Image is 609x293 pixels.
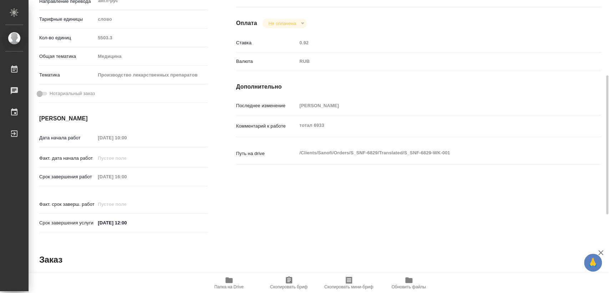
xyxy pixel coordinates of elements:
button: Скопировать бриф [259,273,319,293]
span: Нотариальный заказ [50,90,95,97]
p: Дата начала работ [39,134,95,141]
p: Кол-во единиц [39,34,95,41]
div: Не оплачена [263,19,306,28]
span: 🙏 [587,255,599,270]
textarea: тотал 6933 [297,119,570,131]
h2: Заказ [39,254,62,265]
button: 🙏 [584,254,602,272]
p: Срок завершения услуги [39,219,95,227]
h4: [PERSON_NAME] [39,114,208,123]
p: Путь на drive [236,150,297,157]
input: ✎ Введи что-нибудь [95,218,158,228]
button: Скопировать мини-бриф [319,273,379,293]
div: Медицина [95,50,207,63]
span: Скопировать мини-бриф [324,284,373,289]
p: Валюта [236,58,297,65]
input: Пустое поле [95,153,158,163]
p: Последнее изменение [236,102,297,109]
input: Пустое поле [95,133,158,143]
button: Не оплачена [266,20,298,26]
button: Обновить файлы [379,273,439,293]
input: Пустое поле [297,100,570,111]
h4: Оплата [236,19,257,28]
span: Скопировать бриф [270,284,308,289]
button: Папка на Drive [199,273,259,293]
input: Пустое поле [95,172,158,182]
p: Ставка [236,39,297,46]
div: RUB [297,55,570,68]
textarea: /Clients/Sanofi/Orders/S_SNF-6829/Translated/S_SNF-6829-WK-001 [297,147,570,159]
div: слово [95,13,207,25]
div: Производство лекарственных препаратов [95,69,207,81]
input: Пустое поле [95,33,207,43]
p: Тарифные единицы [39,16,95,23]
p: Комментарий к работе [236,123,297,130]
span: Папка на Drive [214,284,244,289]
p: Тематика [39,71,95,79]
p: Общая тематика [39,53,95,60]
p: Факт. дата начала работ [39,155,95,162]
h4: Дополнительно [236,83,601,91]
input: Пустое поле [95,199,158,209]
p: Факт. срок заверш. работ [39,201,95,208]
span: Обновить файлы [391,284,426,289]
input: Пустое поле [297,38,570,48]
p: Срок завершения работ [39,173,95,180]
